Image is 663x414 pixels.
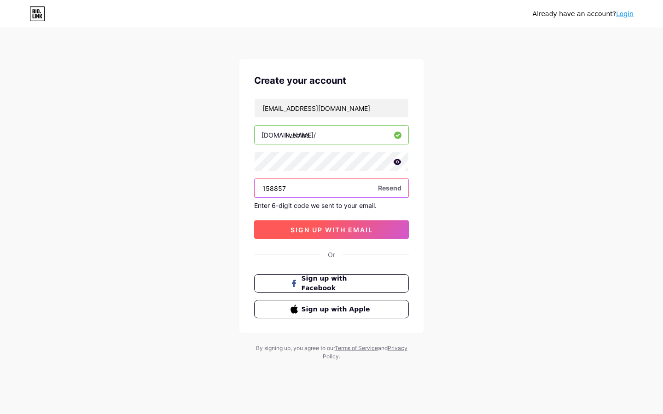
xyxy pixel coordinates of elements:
div: Or [328,250,335,259]
input: Paste login code [255,179,408,197]
div: [DOMAIN_NAME]/ [262,130,316,140]
a: Terms of Service [335,345,378,351]
div: Already have an account? [533,9,634,19]
input: Email [255,99,408,117]
span: Sign up with Apple [302,305,373,314]
span: Sign up with Facebook [302,274,373,293]
button: sign up with email [254,220,409,239]
span: Resend [378,183,401,193]
a: Login [616,10,634,17]
button: Sign up with Facebook [254,274,409,293]
div: Enter 6-digit code we sent to your email. [254,201,409,209]
div: By signing up, you agree to our and . [253,344,410,361]
div: Create your account [254,74,409,87]
span: sign up with email [291,226,373,234]
input: username [255,126,408,144]
button: Sign up with Apple [254,300,409,318]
